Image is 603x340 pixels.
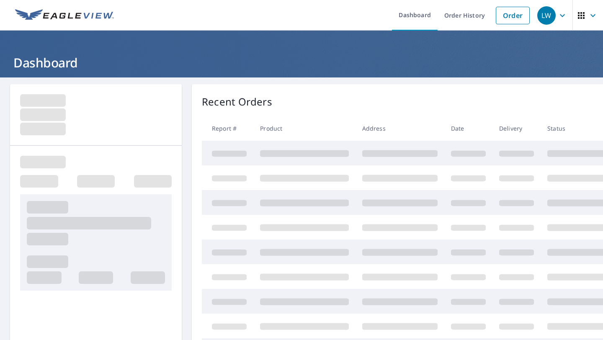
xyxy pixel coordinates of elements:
[10,54,593,71] h1: Dashboard
[253,116,356,141] th: Product
[492,116,541,141] th: Delivery
[496,7,530,24] a: Order
[202,116,253,141] th: Report #
[537,6,556,25] div: LW
[15,9,114,22] img: EV Logo
[444,116,492,141] th: Date
[356,116,444,141] th: Address
[202,94,272,109] p: Recent Orders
